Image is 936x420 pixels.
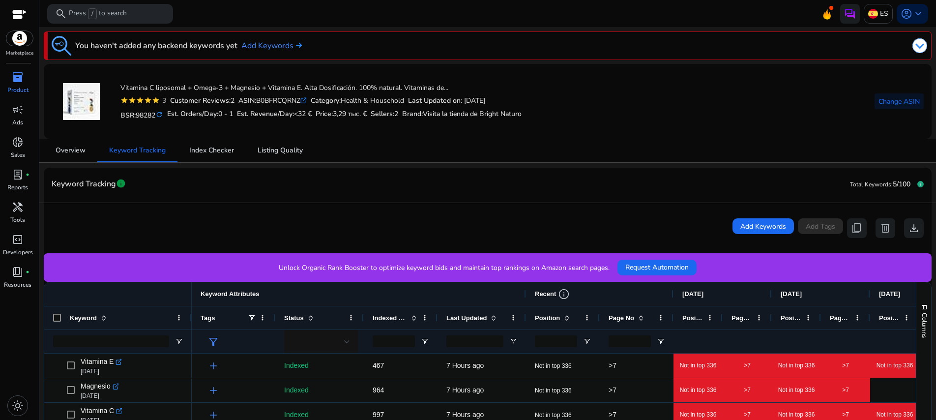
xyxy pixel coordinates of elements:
[617,260,697,275] button: Request Automation
[901,8,912,20] span: account_circle
[850,180,893,188] span: Total Keywords:
[12,136,24,148] span: donut_small
[279,263,610,273] p: Unlock Organic Rank Booster to optimize keyword bids and maintain top rankings on Amazon search p...
[682,290,703,298] span: [DATE]
[12,201,24,213] span: handyman
[609,411,616,419] span: >7
[583,337,591,345] button: Open Filter Menu
[421,337,429,345] button: Open Filter Menu
[446,411,484,419] span: 7 Hours ago
[155,110,163,120] mat-icon: refresh
[373,361,384,369] span: 467
[136,96,144,104] mat-icon: star
[12,71,24,83] span: inventory_2
[908,222,920,234] span: download
[657,337,665,345] button: Open Filter Menu
[394,109,398,119] span: 2
[371,110,398,119] h5: Sellers:
[26,270,29,274] span: fiber_manual_record
[167,110,233,119] h5: Est. Orders/Day:
[868,9,878,19] img: es.svg
[4,280,31,289] p: Resources
[423,109,522,119] span: Visita la tienda de Bright Naturo
[81,379,111,393] span: Magnesio
[880,5,888,22] p: ES
[52,176,116,193] span: Keyword Tracking
[879,290,900,298] span: [DATE]
[842,386,849,394] span: >7
[680,411,717,419] span: Not in top 336
[10,215,25,224] p: Tools
[446,386,484,394] span: 7 Hours ago
[879,314,900,322] span: Position
[284,386,309,394] span: Indexed
[201,290,259,298] span: Keyword Attributes
[778,361,815,369] span: Not in top 336
[535,335,577,347] input: Position Filter Input
[120,109,163,120] h5: BSR:
[293,42,302,48] img: arrow-right.svg
[408,95,485,106] div: : [DATE]
[842,361,849,369] span: >7
[53,335,169,347] input: Keyword Filter Input
[558,288,570,300] span: info
[70,314,97,322] span: Keyword
[609,386,616,394] span: >7
[842,411,849,419] span: >7
[535,412,572,419] span: Not in top 336
[830,314,850,322] span: Page No
[446,314,487,322] span: Last Updated
[744,361,751,369] span: >7
[877,361,913,369] span: Not in top 336
[238,95,307,106] div: B0BFRCQRNZ
[7,183,28,192] p: Reports
[258,147,303,154] span: Listing Quality
[535,387,572,394] span: Not in top 336
[207,336,219,348] span: filter_alt
[875,93,924,109] button: Change ASIN
[316,110,367,119] h5: Price:
[12,118,23,127] p: Ads
[81,355,114,368] span: Vitamina E
[778,411,815,419] span: Not in top 336
[744,411,751,419] span: >7
[373,335,415,347] input: Indexed Products Filter Input
[680,361,717,369] span: Not in top 336
[238,96,256,105] b: ASIN:
[81,392,118,400] p: [DATE]
[170,96,231,105] b: Customer Reviews:
[373,386,384,394] span: 964
[402,110,522,119] h5: :
[6,31,33,46] img: amazon.svg
[12,266,24,278] span: book_4
[609,314,634,322] span: Page No
[609,361,616,369] span: >7
[88,8,97,19] span: /
[625,262,689,272] span: Request Automation
[680,386,717,394] span: Not in top 336
[207,360,219,372] span: add
[75,40,237,52] h3: You haven't added any backend keywords yet
[535,288,570,300] div: Recent
[878,96,920,107] span: Change ASIN
[144,96,152,104] mat-icon: star
[128,96,136,104] mat-icon: star
[509,337,517,345] button: Open Filter Menu
[189,147,234,154] span: Index Checker
[152,96,160,104] mat-icon: star
[920,313,929,338] span: Columns
[175,337,183,345] button: Open Filter Menu
[120,96,128,104] mat-icon: star
[402,109,421,119] span: Brand
[535,314,560,322] span: Position
[12,234,24,245] span: code_blocks
[12,169,24,180] span: lab_profile
[11,150,25,159] p: Sales
[63,83,100,120] img: 41JEx1K-mhL._AC_US40_.jpg
[284,314,304,322] span: Status
[81,367,121,375] p: [DATE]
[109,147,166,154] span: Keyword Tracking
[284,361,309,369] span: Indexed
[116,179,126,188] span: info
[446,361,484,369] span: 7 Hours ago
